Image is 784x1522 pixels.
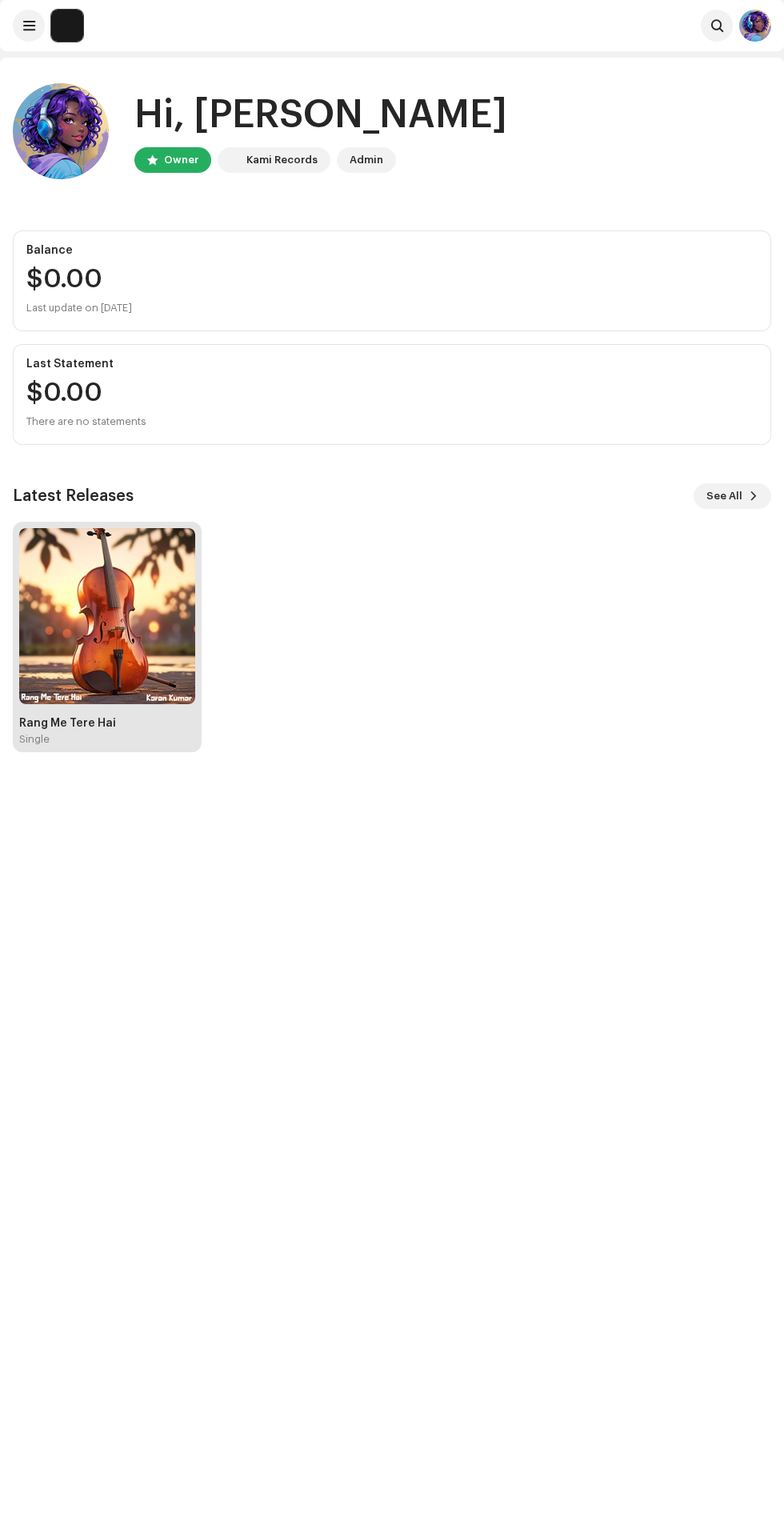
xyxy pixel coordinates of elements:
[221,150,240,170] img: 33004b37-325d-4a8b-b51f-c12e9b964943
[26,358,758,370] div: Last Statement
[19,733,50,746] div: Single
[26,244,758,257] div: Balance
[706,480,742,512] span: See All
[246,150,318,170] div: Kami Records
[26,298,758,318] div: Last update on [DATE]
[164,150,198,170] div: Owner
[51,10,83,42] img: 33004b37-325d-4a8b-b51f-c12e9b964943
[13,83,109,179] img: ad478e8b-37e6-4bae-84ac-4c80baf9587e
[26,412,146,431] div: There are no statements
[350,150,383,170] div: Admin
[19,717,195,730] div: Rang Me Tere Hai
[19,528,195,704] img: d7fb94e1-9f1d-4b69-b473-44446aac1ac2
[739,10,771,42] img: ad478e8b-37e6-4bae-84ac-4c80baf9587e
[13,344,771,445] re-o-card-value: Last Statement
[13,483,134,509] h3: Latest Releases
[694,483,771,509] button: See All
[134,90,507,141] div: Hi, [PERSON_NAME]
[13,230,771,331] re-o-card-value: Balance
